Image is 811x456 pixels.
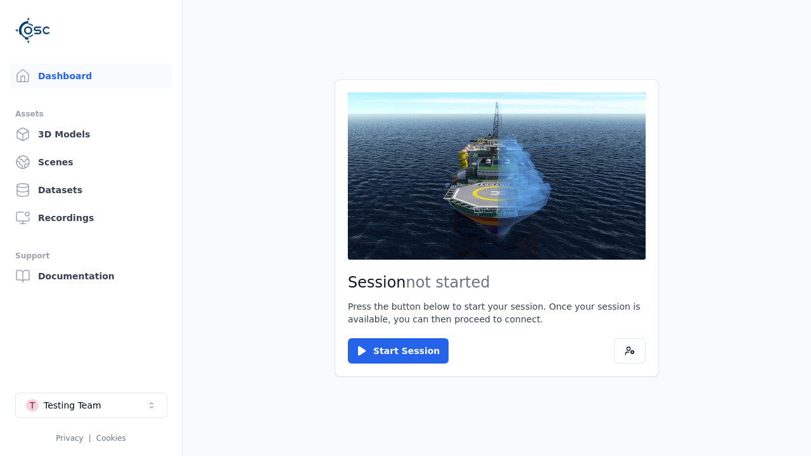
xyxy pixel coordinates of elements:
a: Privacy [56,434,83,443]
a: 3D Models [10,122,172,147]
button: Start Session [348,338,449,364]
a: Scenes [10,149,172,175]
span: not started [406,274,490,291]
button: Select a workspace [15,393,167,418]
a: Cookies [96,434,126,443]
div: Assets [15,106,167,122]
img: Logo [15,13,51,48]
div: T [26,399,39,412]
span: | [89,434,91,443]
a: Datasets [10,177,172,203]
p: Press the button below to start your session. Once your session is available, you can then procee... [348,300,646,326]
a: Recordings [10,205,172,231]
a: Documentation [10,263,172,289]
h2: Session [348,272,646,293]
div: Support [15,248,167,263]
div: Testing Team [44,399,101,412]
a: Dashboard [10,63,172,89]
